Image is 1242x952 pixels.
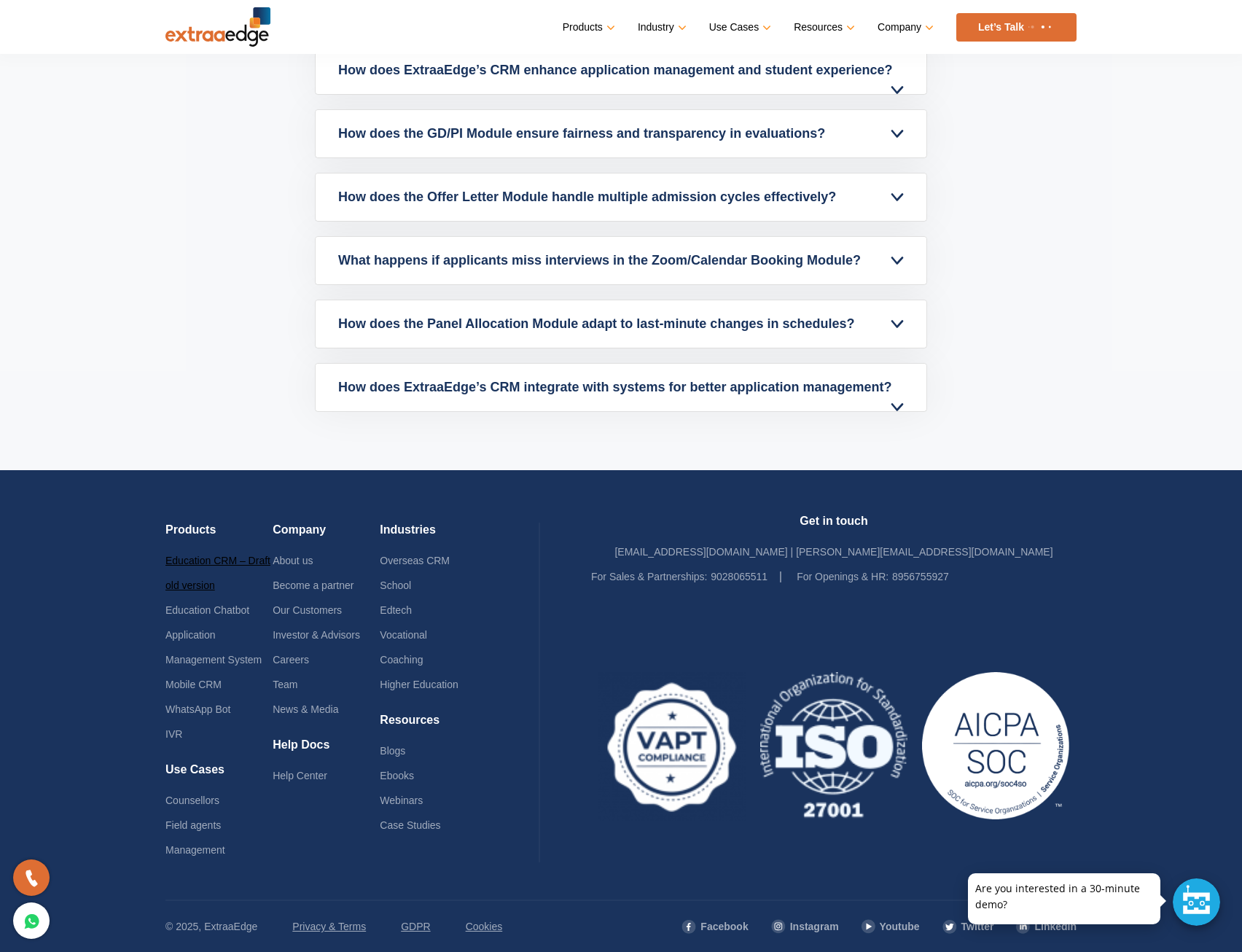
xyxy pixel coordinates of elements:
a: How does the Offer Letter Module handle multiple admission cycles effectively? [316,173,926,221]
a: Mobile CRM [165,679,222,690]
a: What happens if applicants miss interviews in the Zoom/Calendar Booking Module? [316,237,926,284]
h4: Industries [380,523,487,548]
a: Application Management System [165,629,262,666]
a: Edtech [380,604,412,616]
a: Let’s Talk [956,13,1077,42]
a: Overseas CRM [380,555,450,566]
a: Company [878,17,931,38]
a: [EMAIL_ADDRESS][DOMAIN_NAME] | [PERSON_NAME][EMAIL_ADDRESS][DOMAIN_NAME] [614,546,1052,558]
a: Coaching [380,654,423,666]
a: GDPR [401,914,430,939]
h4: Resources [380,713,487,738]
a: Higher Education [380,679,458,690]
h4: Company [273,523,380,548]
a: Vocational [380,629,427,641]
h4: Use Cases [165,762,273,788]
a: 9028065511 [711,571,768,582]
p: © 2025, ExtraaEdge [165,914,257,939]
a: Products [563,17,612,38]
a: Help Center [273,770,327,781]
label: For Sales & Partnerships: [591,564,708,589]
a: How does ExtraaEdge’s CRM integrate with systems for better application management? [316,364,926,411]
a: Twitter [942,914,994,939]
a: How does ExtraaEdge’s CRM enhance application management and student experience? [316,47,926,94]
a: Become a partner [273,580,354,591]
a: School [380,580,411,591]
a: About us [273,555,313,566]
a: Education Chatbot [165,604,249,616]
a: Resources [794,17,852,38]
a: News & Media [273,703,338,715]
a: Ebooks [380,770,414,781]
a: Industry [638,17,684,38]
label: For Openings & HR: [797,564,888,589]
a: Privacy & Terms [292,914,366,939]
a: Cookies [466,914,503,939]
a: Blogs [380,745,405,757]
a: IVR [165,728,182,740]
a: Linkedin [1015,914,1077,939]
div: Chat [1173,878,1220,926]
a: Case Studies [380,819,440,831]
a: Instagram [770,914,839,939]
a: Careers [273,654,309,666]
h4: Help Docs [273,738,380,763]
a: How does the Panel Allocation Module adapt to last-minute changes in schedules? [316,300,926,348]
a: Education CRM – Draft old version [165,555,270,591]
h4: Get in touch [591,514,1077,539]
a: 8956755927 [892,571,949,582]
h4: Products [165,523,273,548]
a: Webinars [380,795,423,806]
a: WhatsApp Bot [165,703,231,715]
a: Counsellors [165,795,219,806]
a: Youtube [861,914,920,939]
a: Use Cases [709,17,768,38]
a: Facebook [681,914,748,939]
a: Field agents [165,819,221,831]
a: Our Customers [273,604,342,616]
a: Team [273,679,297,690]
a: Management [165,844,225,856]
a: Investor & Advisors [273,629,360,641]
a: How does the GD/PI Module ensure fairness and transparency in evaluations? [316,110,926,157]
